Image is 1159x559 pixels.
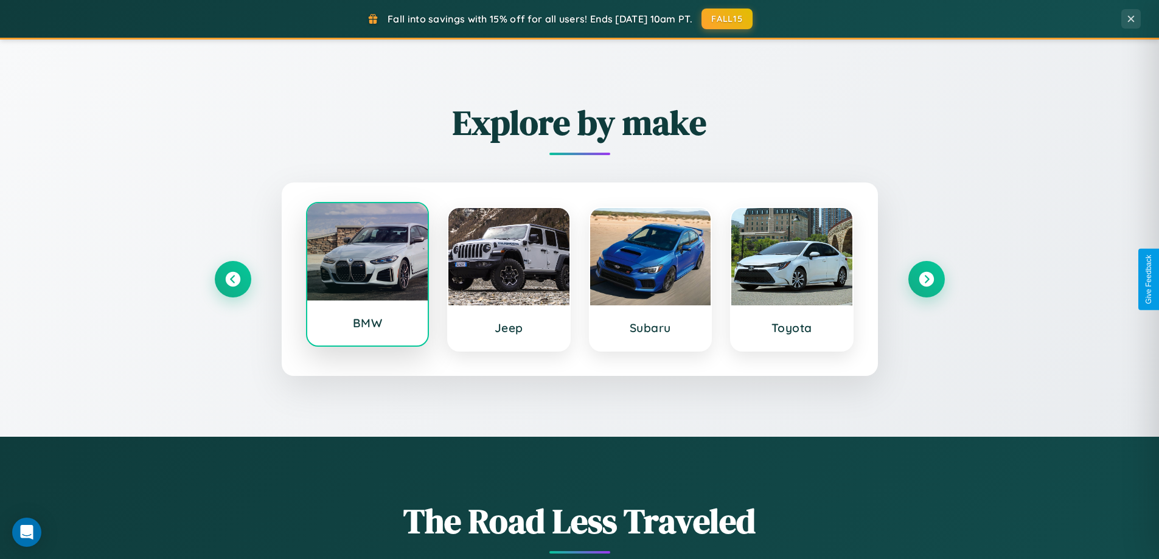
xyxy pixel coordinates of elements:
[743,321,840,335] h3: Toyota
[461,321,557,335] h3: Jeep
[1144,255,1153,304] div: Give Feedback
[602,321,699,335] h3: Subaru
[12,518,41,547] div: Open Intercom Messenger
[701,9,753,29] button: FALL15
[215,498,945,544] h1: The Road Less Traveled
[388,13,692,25] span: Fall into savings with 15% off for all users! Ends [DATE] 10am PT.
[319,316,416,330] h3: BMW
[215,99,945,146] h2: Explore by make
